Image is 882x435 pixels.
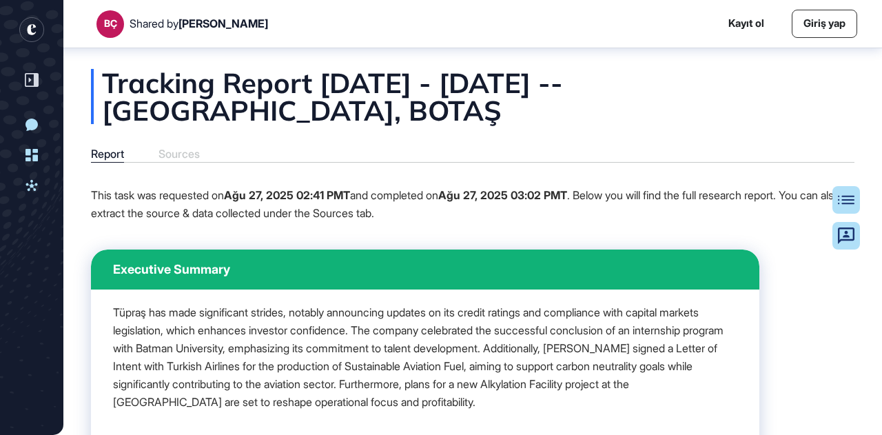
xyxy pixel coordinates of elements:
span: Executive Summary [113,263,230,276]
strong: Ağu 27, 2025 02:41 PMT [224,188,350,202]
div: Tracking Report [DATE] - [DATE] -- [GEOGRAPHIC_DATA], BOTAŞ [91,69,854,124]
p: This task was requested on and completed on . Below you will find the full research report. You c... [91,186,854,222]
div: BÇ [104,18,117,29]
strong: Ağu 27, 2025 03:02 PMT [438,188,567,202]
div: Shared by [130,17,268,30]
div: entrapeer-logo [19,17,44,42]
a: Giriş yap [792,10,857,38]
span: [PERSON_NAME] [178,17,268,30]
p: Tüpraş has made significant strides, notably announcing updates on its credit ratings and complia... [113,303,737,411]
a: Kayıt ol [728,16,764,32]
div: Report [91,148,124,161]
